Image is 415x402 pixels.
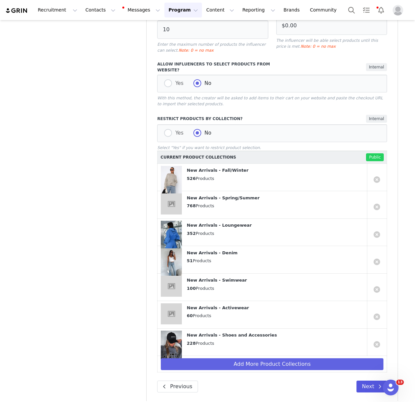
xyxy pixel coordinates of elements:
img: placeholder-square.jpeg [161,193,182,214]
span: Yes [172,130,183,136]
strong: 352 [187,231,196,236]
iframe: Intercom live chat [383,380,399,395]
span: No [201,80,211,86]
button: Previous [157,381,198,392]
button: Next [356,381,387,392]
strong: 100 [187,286,196,291]
span: 13 [396,380,404,385]
p: With this method, the creator will be asked to add items to their cart on your website and paste ... [157,95,387,107]
div: Current Product Collections [160,153,236,162]
span: Internal [366,115,387,123]
div: Products [187,221,364,237]
span: Public [366,153,384,161]
p: Enter the maximum number of products the influencer can select. [157,41,268,53]
strong: 768 [187,203,196,208]
p: New Arrivals - Denim [187,248,364,256]
p: New Arrivals - Shoes and Accessories [187,331,364,339]
img: ae8bf9d6-ad9e-43f5-aa96-7ff1b7f76b82.png [161,221,182,254]
img: placeholder-square.jpeg [161,303,182,324]
p: New Arrivals - Fall/Winter [187,166,364,174]
button: Content [202,3,238,17]
div: Products [187,331,364,346]
button: Messages [120,3,164,17]
a: Community [306,3,344,17]
img: placeholder-profile.jpg [393,5,403,15]
img: grin logo [5,8,28,14]
p: Select "Yes" if you want to restrict product selection. [157,145,387,151]
strong: 526 [187,176,196,181]
a: Brands [280,3,305,17]
label: Allow Influencers to Select Products from Website? [157,61,278,73]
button: Program [164,3,202,17]
strong: 60 [187,313,193,318]
div: Products [187,193,364,209]
strong: 228 [187,341,196,346]
button: Recruitment [34,3,81,17]
button: Contacts [82,3,119,17]
div: Products [187,166,364,182]
label: Restrict Products by Collection? [157,116,278,122]
input: United States [157,20,268,39]
button: Notifications [374,3,388,17]
button: Reporting [238,3,279,17]
div: Products [187,303,364,319]
img: d1f92b7c-58d8-43a9-af55-8f3ca79bfb89.png [161,166,182,198]
strong: 51 [187,258,193,263]
span: No [201,130,211,136]
p: New Arrivals - Swimwear [187,276,364,284]
p: New Arrivals - Spring/Summer [187,193,364,201]
div: Products [187,276,364,291]
button: Profile [389,5,410,15]
img: c11807dd-bc0d-443f-858e-9e97bcc9ce76.png [161,331,182,363]
span: Note: 0 = no max [179,48,214,53]
span: Internal [366,63,387,71]
p: New Arrivals - Activewear [187,303,364,311]
span: Yes [172,80,183,86]
img: 339649e2-ca8d-4e0a-813f-679d30a69344.png [161,248,182,281]
button: Search [344,3,359,17]
div: Products [187,248,364,264]
button: Add More Product Collections [161,358,383,370]
p: New Arrivals - Loungewear [187,221,364,229]
span: Note: 0 = no max [301,44,336,49]
a: Tasks [359,3,374,17]
p: The influencer will be able select products until this price is met. [276,38,387,49]
img: placeholder-square.jpeg [161,276,182,297]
